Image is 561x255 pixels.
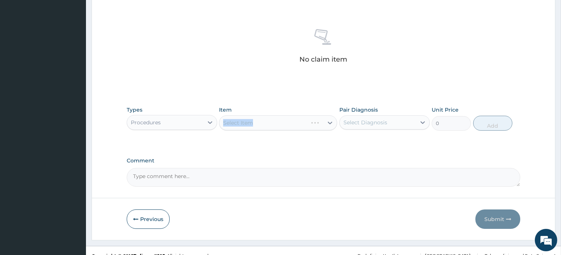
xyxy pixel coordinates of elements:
div: Procedures [131,119,161,126]
p: No claim item [299,56,347,63]
img: d_794563401_company_1708531726252_794563401 [14,37,30,56]
div: Minimize live chat window [123,4,141,22]
div: Chat with us now [39,42,126,52]
button: Add [473,116,512,131]
button: Previous [127,209,170,229]
div: Select Diagnosis [343,119,387,126]
label: Types [127,107,142,113]
textarea: Type your message and hit 'Enter' [4,173,142,199]
button: Submit [475,209,520,229]
label: Unit Price [432,106,459,113]
label: Pair Diagnosis [339,106,378,113]
span: We're online! [43,79,103,154]
label: Item [219,106,232,113]
label: Comment [127,158,520,164]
